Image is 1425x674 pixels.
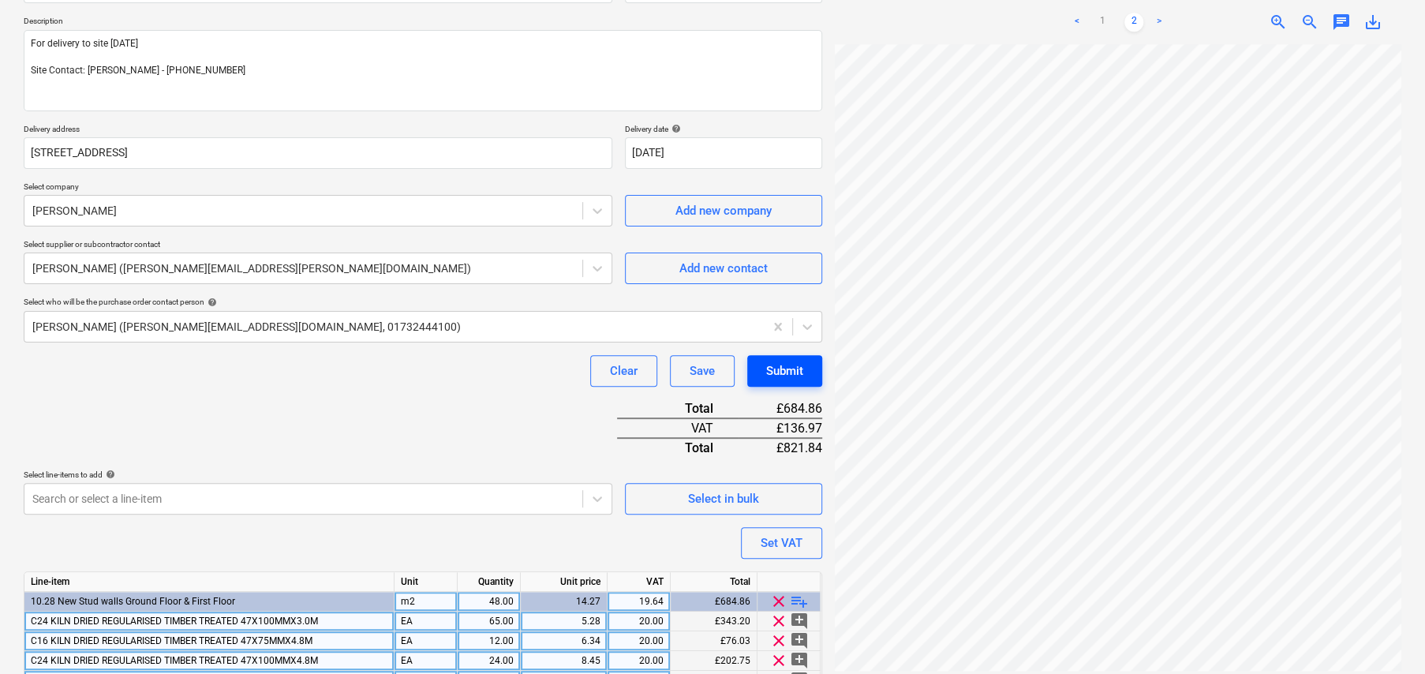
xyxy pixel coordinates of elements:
[527,612,600,631] div: 5.28
[1346,598,1425,674] iframe: Chat Widget
[395,572,458,592] div: Unit
[617,418,739,438] div: VAT
[671,572,757,592] div: Total
[769,651,788,670] span: clear
[625,124,822,134] div: Delivery date
[24,182,612,195] p: Select company
[668,124,681,133] span: help
[204,298,217,307] span: help
[464,631,514,651] div: 12.00
[625,195,822,227] button: Add new company
[103,470,115,479] span: help
[679,258,768,279] div: Add new contact
[24,470,612,480] div: Select line-items to add
[790,651,809,670] span: add_comment
[625,253,822,284] button: Add new contact
[739,438,822,457] div: £821.84
[761,533,802,553] div: Set VAT
[608,572,671,592] div: VAT
[769,612,788,631] span: clear
[24,572,395,592] div: Line-item
[610,361,638,381] div: Clear
[590,355,657,387] button: Clear
[741,527,822,559] button: Set VAT
[1300,13,1319,32] span: zoom_out
[395,631,458,651] div: EA
[769,592,788,611] span: clear
[464,612,514,631] div: 65.00
[1363,13,1382,32] span: save_alt
[769,631,788,650] span: clear
[24,297,822,307] div: Select who will be the purchase order contact person
[31,655,318,666] span: C24 KILN DRIED REGULARISED TIMBER TREATED 47X100MMX4.8M
[31,635,312,646] span: C16 KILN DRIED REGULARISED TIMBER TREATED 47X75MMX4.8M
[395,651,458,671] div: EA
[675,200,772,221] div: Add new company
[464,651,514,671] div: 24.00
[521,572,608,592] div: Unit price
[625,137,822,169] input: Delivery date not specified
[747,355,822,387] button: Submit
[527,651,600,671] div: 8.45
[614,612,664,631] div: 20.00
[670,355,735,387] button: Save
[1068,13,1087,32] a: Previous page
[24,16,822,29] p: Description
[766,361,803,381] div: Submit
[671,592,757,612] div: £684.86
[395,612,458,631] div: EA
[739,399,822,418] div: £684.86
[617,438,739,457] div: Total
[1150,13,1169,32] a: Next page
[625,483,822,515] button: Select in bulk
[1332,13,1351,32] span: chat
[614,651,664,671] div: 20.00
[31,616,318,627] span: C24 KILN DRIED REGULARISED TIMBER TREATED 47X100MMX3.0M
[690,361,715,381] div: Save
[1093,13,1112,32] a: Page 1
[24,137,612,169] input: Delivery address
[614,592,664,612] div: 19.64
[24,30,822,111] textarea: For delivery to site [DATE] Site Contact: [PERSON_NAME] - [PHONE_NUMBER]
[739,418,822,438] div: £136.97
[31,596,235,607] span: 10.28 New Stud walls Ground Floor & First Floor
[671,612,757,631] div: £343.20
[1269,13,1288,32] span: zoom_in
[671,631,757,651] div: £76.03
[395,592,458,612] div: m2
[790,631,809,650] span: add_comment
[1124,13,1143,32] a: Page 2 is your current page
[24,124,612,137] p: Delivery address
[527,592,600,612] div: 14.27
[790,612,809,631] span: add_comment
[671,651,757,671] div: £202.75
[527,631,600,651] div: 6.34
[24,239,612,253] p: Select supplier or subcontractor contact
[617,399,739,418] div: Total
[614,631,664,651] div: 20.00
[458,572,521,592] div: Quantity
[688,489,759,509] div: Select in bulk
[464,592,514,612] div: 48.00
[790,592,809,611] span: playlist_add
